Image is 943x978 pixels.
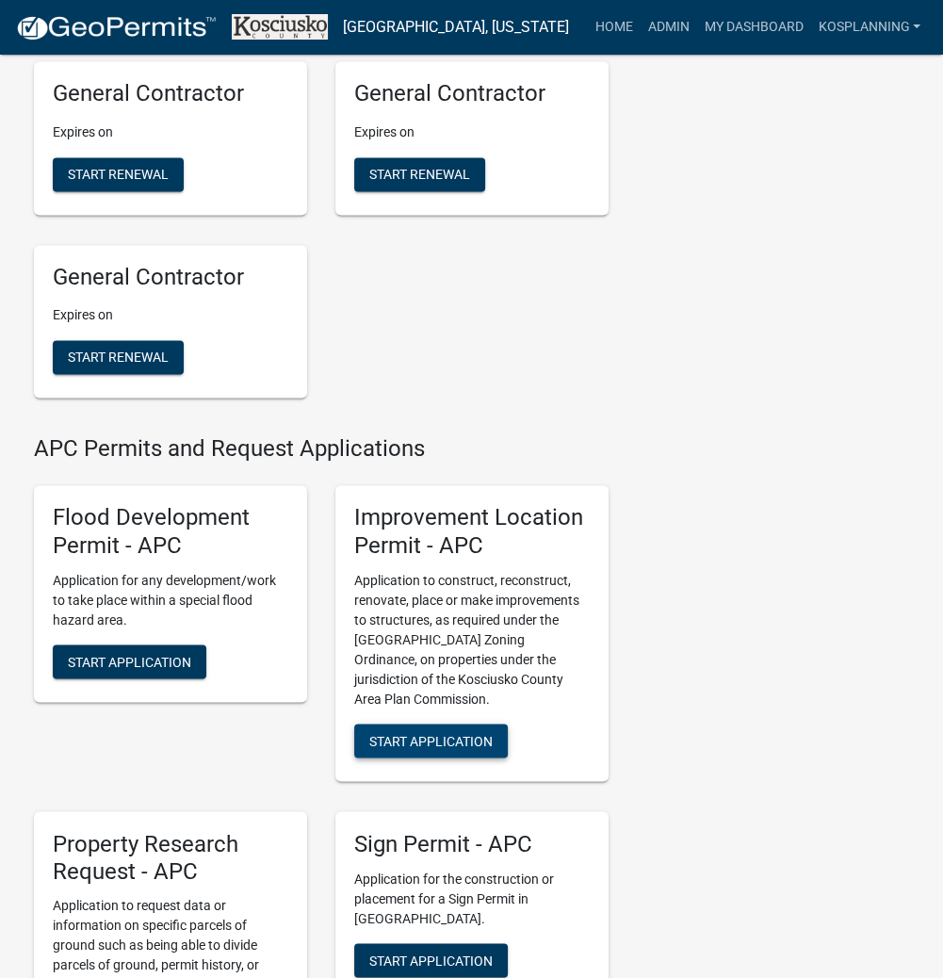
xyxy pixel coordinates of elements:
button: Start Renewal [53,157,184,191]
p: Application for the construction or placement for a Sign Permit in [GEOGRAPHIC_DATA]. [354,869,590,928]
img: Kosciusko County, Indiana [232,14,328,40]
p: Expires on [354,122,590,142]
a: [GEOGRAPHIC_DATA], [US_STATE] [343,11,569,43]
h5: General Contractor [53,264,288,291]
a: Admin [640,9,696,45]
span: Start Application [68,653,191,668]
h5: Improvement Location Permit - APC [354,504,590,559]
p: Expires on [53,305,288,325]
span: Start Renewal [68,350,169,365]
span: Start Renewal [369,166,470,181]
a: My Dashboard [696,9,810,45]
a: Home [587,9,640,45]
button: Start Application [354,724,508,758]
h4: APC Permits and Request Applications [34,435,609,463]
button: Start Renewal [354,157,485,191]
button: Start Application [53,644,206,678]
h5: General Contractor [53,80,288,107]
h5: Property Research Request - APC [53,830,288,885]
a: kosplanning [810,9,928,45]
h5: Flood Development Permit - APC [53,504,288,559]
button: Start Renewal [53,340,184,374]
span: Start Renewal [68,166,169,181]
p: Application to construct, reconstruct, renovate, place or make improvements to structures, as req... [354,570,590,709]
p: Expires on [53,122,288,142]
span: Start Application [369,732,493,747]
h5: General Contractor [354,80,590,107]
span: Start Application [369,952,493,967]
h5: Sign Permit - APC [354,830,590,857]
button: Start Application [354,943,508,977]
p: Application for any development/work to take place within a special flood hazard area. [53,570,288,629]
